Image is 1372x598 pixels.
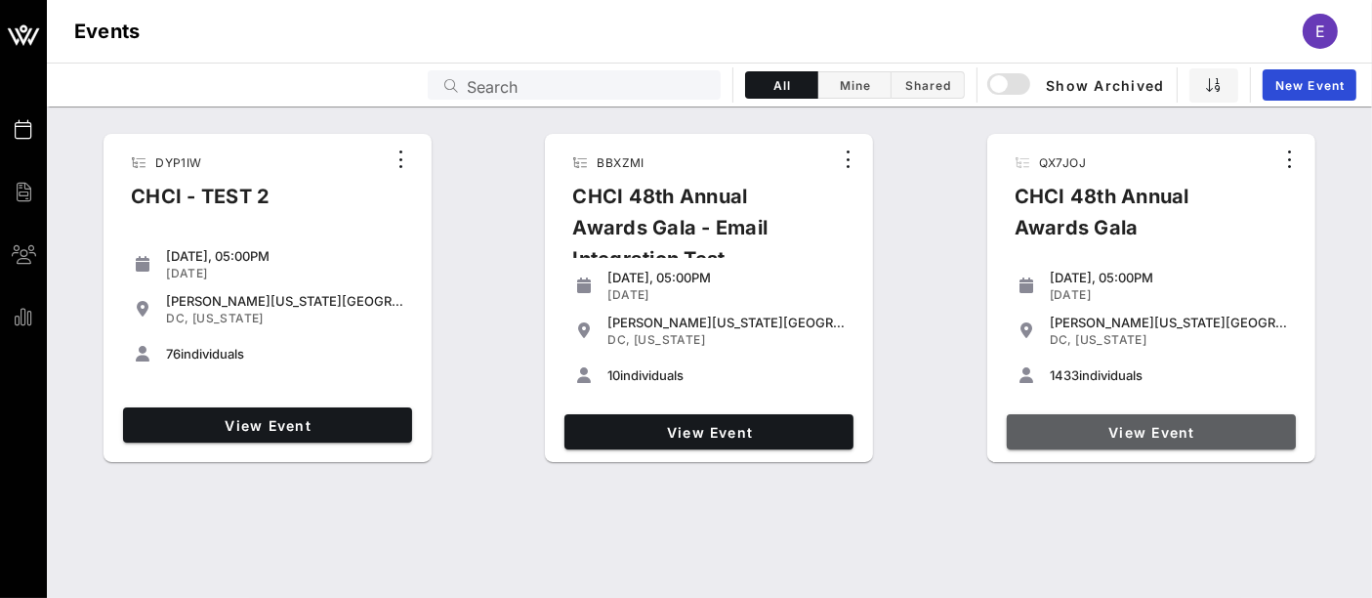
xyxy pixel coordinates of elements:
span: DC, [607,332,630,347]
span: DYP1IW [155,155,201,170]
button: All [745,71,818,99]
a: View Event [1007,414,1296,449]
a: New Event [1263,69,1356,101]
div: CHCI 48th Annual Awards Gala [999,181,1274,259]
div: [DATE], 05:00PM [1050,270,1288,285]
div: E [1303,14,1338,49]
div: [PERSON_NAME][US_STATE][GEOGRAPHIC_DATA] [166,293,404,309]
div: [PERSON_NAME][US_STATE][GEOGRAPHIC_DATA] [607,315,846,330]
span: DC, [166,311,188,325]
div: [DATE], 05:00PM [607,270,846,285]
span: 10 [607,367,620,383]
div: individuals [607,367,846,383]
span: New Event [1274,78,1345,93]
span: View Event [572,424,846,441]
span: E [1315,21,1325,41]
span: BBXZMI [597,155,644,170]
div: [DATE] [607,287,846,303]
div: CHCI 48th Annual Awards Gala - Email Integration Test [557,181,832,290]
a: View Event [564,414,853,449]
span: All [758,78,806,93]
button: Show Archived [989,67,1165,103]
span: View Event [1015,424,1288,441]
span: View Event [131,417,404,434]
button: Shared [892,71,965,99]
button: Mine [818,71,892,99]
span: DC, [1050,332,1072,347]
span: 76 [166,346,181,362]
div: CHCI - TEST 2 [115,181,285,228]
h1: Events [74,16,141,47]
div: [DATE] [166,266,404,281]
div: individuals [1050,367,1288,383]
span: 1433 [1050,367,1079,383]
a: View Event [123,407,412,443]
span: Shared [903,78,952,93]
span: [US_STATE] [1075,332,1146,347]
span: QX7JOJ [1039,155,1086,170]
span: Mine [830,78,879,93]
span: [US_STATE] [634,332,705,347]
div: [DATE] [1050,287,1288,303]
div: [DATE], 05:00PM [166,248,404,264]
span: [US_STATE] [192,311,264,325]
div: individuals [166,346,404,362]
div: [PERSON_NAME][US_STATE][GEOGRAPHIC_DATA] [1050,315,1288,330]
span: Show Archived [990,73,1164,97]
